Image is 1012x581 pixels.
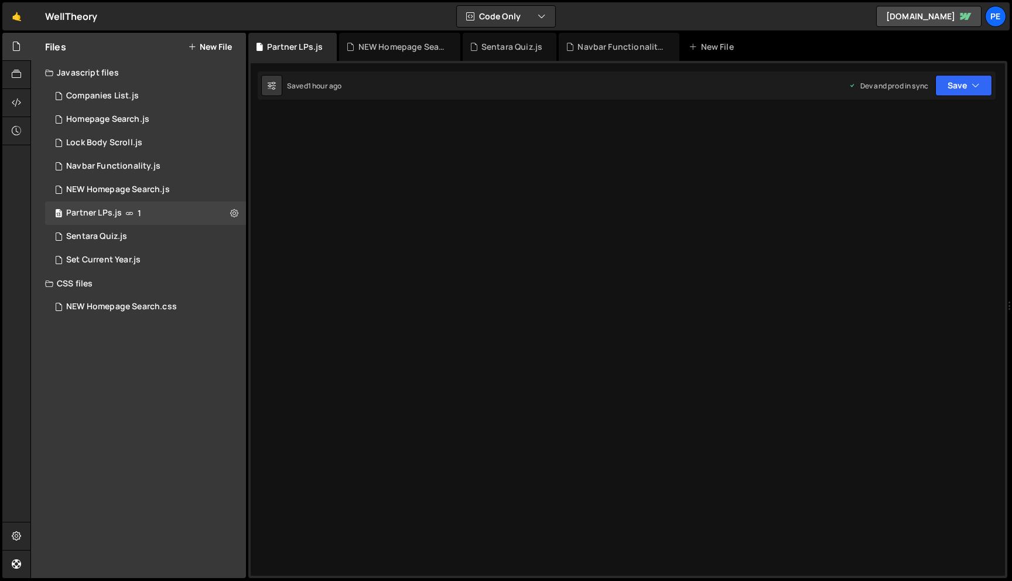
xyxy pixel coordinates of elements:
[45,84,246,108] div: 15879/44993.js
[481,41,542,53] div: Sentara Quiz.js
[31,61,246,84] div: Javascript files
[45,225,246,248] div: 15879/45981.js
[45,131,246,155] div: 15879/42362.js
[66,231,127,242] div: Sentara Quiz.js
[45,108,246,131] div: 15879/44964.js
[45,295,246,319] div: 15879/44969.css
[138,209,141,218] span: 1
[31,272,246,295] div: CSS files
[66,184,170,195] div: NEW Homepage Search.js
[689,41,738,53] div: New File
[66,114,149,125] div: Homepage Search.js
[985,6,1006,27] a: Pe
[66,255,141,265] div: Set Current Year.js
[45,178,246,201] div: 15879/44968.js
[267,41,323,53] div: Partner LPs.js
[308,81,342,91] div: 1 hour ago
[45,248,246,272] div: 15879/44768.js
[45,155,246,178] div: 15879/45902.js
[2,2,31,30] a: 🤙
[935,75,992,96] button: Save
[66,161,160,172] div: Navbar Functionality.js
[66,208,122,218] div: Partner LPs.js
[66,91,139,101] div: Companies List.js
[66,302,177,312] div: NEW Homepage Search.css
[358,41,446,53] div: NEW Homepage Search.css
[849,81,928,91] div: Dev and prod in sync
[66,138,142,148] div: Lock Body Scroll.js
[876,6,982,27] a: [DOMAIN_NAME]
[45,201,246,225] div: 15879/44963.js
[45,40,66,53] h2: Files
[577,41,665,53] div: Navbar Functionality.js
[287,81,341,91] div: Saved
[188,42,232,52] button: New File
[457,6,555,27] button: Code Only
[45,9,98,23] div: WellTheory
[55,210,62,219] span: 13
